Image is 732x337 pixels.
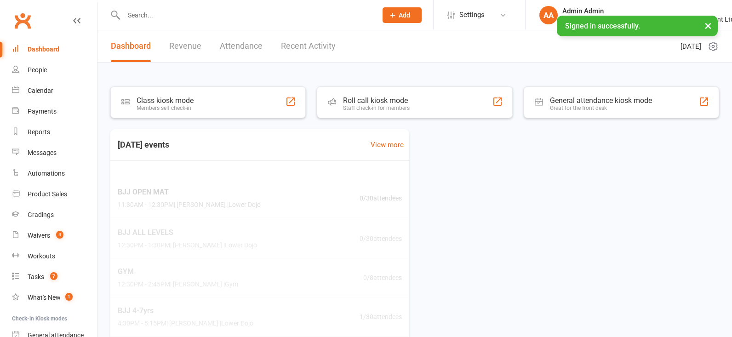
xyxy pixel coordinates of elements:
a: Gradings [12,205,97,225]
span: GYM [118,266,238,278]
div: Payments [28,108,57,115]
div: Staff check-in for members [343,105,410,111]
div: Dashboard [28,46,59,53]
a: Recent Activity [281,30,336,62]
span: BJJ ALL LEVELS [118,227,257,239]
span: 12:30PM - 1:30PM | [PERSON_NAME] | Lower Dojo [118,240,257,250]
div: Calendar [28,87,53,94]
a: Attendance [220,30,263,62]
span: 7 [50,272,57,280]
span: 12:30PM - 2:45PM | [PERSON_NAME] | Gym [118,279,238,289]
a: People [12,60,97,80]
div: Class kiosk mode [137,96,194,105]
a: Product Sales [12,184,97,205]
button: × [700,16,716,35]
a: Dashboard [12,39,97,60]
span: 0 / 30 attendees [360,233,402,243]
button: Add [383,7,422,23]
span: Settings [459,5,485,25]
span: 0 / 8 attendees [363,272,402,282]
span: 11:30AM - 12:30PM | [PERSON_NAME] | Lower Dojo [118,200,261,210]
div: Gradings [28,211,54,218]
div: Automations [28,170,65,177]
input: Search... [121,9,371,22]
a: Revenue [169,30,201,62]
span: BJJ 4-7yrs [118,305,253,317]
span: Signed in successfully. [565,22,640,30]
a: Reports [12,122,97,143]
div: Reports [28,128,50,136]
span: Add [399,11,410,19]
a: Automations [12,163,97,184]
a: Payments [12,101,97,122]
span: 1 [65,293,73,301]
a: Tasks 7 [12,267,97,287]
div: Product Sales [28,190,67,198]
span: [DATE] [681,41,701,52]
div: Roll call kiosk mode [343,96,410,105]
div: Great for the front desk [550,105,652,111]
span: BJJ OPEN MAT [118,186,261,198]
h3: [DATE] events [110,137,177,153]
a: What's New1 [12,287,97,308]
div: Members self check-in [137,105,194,111]
span: 4 [56,231,63,239]
div: General attendance kiosk mode [550,96,652,105]
div: Waivers [28,232,50,239]
span: 0 / 30 attendees [360,193,402,203]
div: Messages [28,149,57,156]
div: Workouts [28,252,55,260]
div: People [28,66,47,74]
a: View more [371,139,404,150]
div: AA [539,6,558,24]
a: Waivers 4 [12,225,97,246]
a: Dashboard [111,30,151,62]
a: Workouts [12,246,97,267]
a: Calendar [12,80,97,101]
div: What's New [28,294,61,301]
a: Clubworx [11,9,34,32]
a: Messages [12,143,97,163]
span: 4:30PM - 5:15PM | [PERSON_NAME] | Lower Dojo [118,318,253,328]
span: 1 / 30 attendees [360,311,402,321]
div: Tasks [28,273,44,280]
